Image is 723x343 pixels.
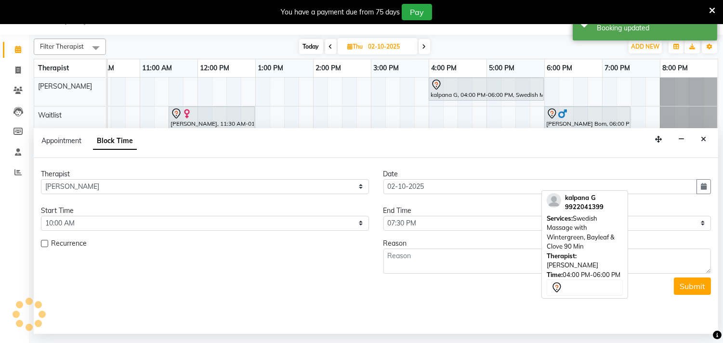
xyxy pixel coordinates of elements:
span: [PERSON_NAME] [38,82,92,91]
span: kalpana G [565,194,596,201]
input: yyyy-mm-dd [383,179,697,194]
div: Date [383,169,711,179]
div: Therapist [41,169,369,179]
div: [PERSON_NAME], 11:30 AM-01:00 PM, Massage 60 Min [170,108,254,128]
a: 8:00 PM [660,61,691,75]
a: 4:00 PM [429,61,460,75]
button: Submit [674,277,711,295]
a: 3:00 PM [371,61,402,75]
span: Block Time [93,132,137,150]
span: Thu [345,43,366,50]
span: Swedish Massage with Wintergreen, Bayleaf & Clove 90 Min [547,214,615,251]
span: Waitlist [38,111,62,119]
a: 2:00 PM [314,61,344,75]
div: 9922041399 [565,202,604,212]
span: Services: [547,214,573,222]
div: 04:00 PM-06:00 PM [547,270,623,280]
div: Reason [383,238,711,249]
div: End Time [383,206,711,216]
span: ADD NEW [631,43,659,50]
span: Appointment [41,136,81,145]
a: 12:00 PM [198,61,232,75]
span: Time: [547,271,563,278]
button: Close [697,132,710,147]
img: profile [547,193,561,208]
div: Start Time [41,206,369,216]
a: 6:00 PM [545,61,575,75]
input: 2025-10-02 [366,40,414,54]
a: 11:00 AM [140,61,175,75]
a: 1:00 PM [256,61,286,75]
a: 5:00 PM [487,61,517,75]
div: You have a payment due from 75 days [281,7,400,17]
button: ADD NEW [629,40,662,53]
span: Therapist: [547,252,577,260]
span: Therapist [38,64,69,72]
span: Today [299,39,323,54]
button: Pay [402,4,432,20]
span: Recurrence [51,238,87,251]
div: [PERSON_NAME] [547,251,623,270]
div: kalpana G, 04:00 PM-06:00 PM, Swedish Massage with Wintergreen, Bayleaf & Clove 90 Min [430,79,543,99]
span: Filter Therapist [40,42,84,50]
div: Booking updated [597,23,710,33]
a: 7:00 PM [603,61,633,75]
div: [PERSON_NAME] Bom, 06:00 PM-07:30 PM, Swedish Massage with Wintergreen, Bayleaf & Clove 60 Min [545,108,630,128]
